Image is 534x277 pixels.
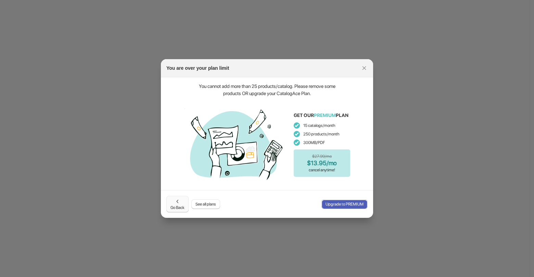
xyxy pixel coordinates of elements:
button: Go Back [166,196,189,212]
span: Go Back [170,198,185,210]
p: GET OUR PLAN [294,112,348,119]
p: $ 27.99 /mo [312,153,332,160]
button: Upgrade to PREMIUM [321,199,368,209]
h2: You are over your plan limit [166,65,229,71]
span: Upgrade to PREMIUM [326,201,364,207]
button: See all plans [191,199,220,209]
p: cancel anytime! [309,167,335,173]
p: $ 13.95 [307,160,337,167]
span: /mo [327,159,337,167]
p: 250 products/month [294,131,350,137]
p: 15 catalogs/month [294,122,350,129]
span: PREMIUM [314,113,336,118]
div: You cannot add more than 25 products/catalog. Please remove some products OR upgrade your Catalog... [199,83,335,97]
span: See all plans [195,201,216,207]
img: finances [184,104,287,183]
p: 300MB/PDF [294,139,350,146]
